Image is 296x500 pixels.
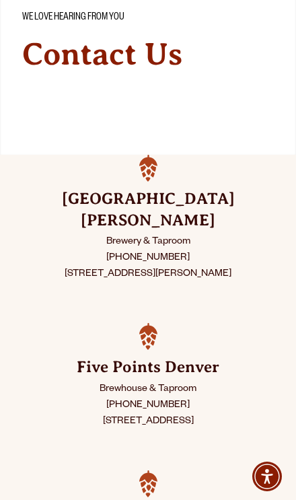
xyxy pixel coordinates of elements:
div: Accessibility Menu [252,462,282,491]
p: Brewery & Taproom [PHONE_NUMBER] [STREET_ADDRESS][PERSON_NAME] [24,234,272,283]
h3: [GEOGRAPHIC_DATA][PERSON_NAME] [24,188,272,231]
p: Whether it’s feedback, questions, ideas, or just to say cheers, drop us a line! [22,90,274,122]
h3: Five Points Denver [24,357,272,378]
p: Brewhouse & Taproom [PHONE_NUMBER] [STREET_ADDRESS] [24,382,272,430]
span: We love hearing from you [22,9,124,27]
h2: Contact Us [22,38,274,71]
